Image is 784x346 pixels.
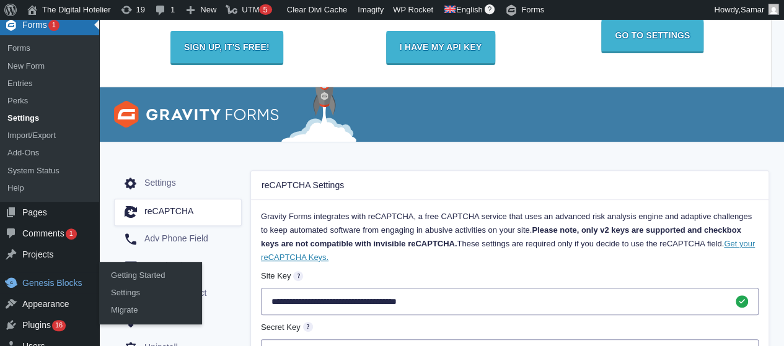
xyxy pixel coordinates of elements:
[741,5,764,14] span: Samar
[261,210,759,265] div: Gravity Forms integrates with reCAPTCHA, a free CAPTCHA service that uses an advanced risk analys...
[444,5,483,14] span: Showing content in: English
[114,101,279,128] img: Gravity Forms
[114,170,242,197] a: Settings
[261,225,741,248] strong: Please note, only v2 keys are supported and checkbox keys are not compatible with invisible reCAP...
[293,271,303,281] button: <strong>reCAPTCHA Site Key</strong>Enter your reCAPTCHA Site Key, if you do not have a key you ca...
[601,19,703,51] a: Go to Settings
[261,239,755,262] a: Get your reCAPTCHA Keys.
[386,31,496,63] a: I have my API key
[102,284,201,301] a: Settings
[261,271,291,280] label: Site Key
[303,322,313,332] button: <strong>reCAPTCHA Secret Key</strong>Enter your reCAPTCHA Secret Key, if you do not have a key yo...
[144,261,202,273] span: Google Sheets
[170,31,283,63] a: Sign up, It's FREE!
[251,171,769,199] legend: reCAPTCHA Settings
[55,321,63,329] span: 16
[114,226,242,253] a: Adv Phone Field
[102,267,201,284] a: Getting Started
[52,21,56,28] span: 1
[144,233,208,246] span: Adv Phone Field
[144,206,193,218] span: reCAPTCHA
[102,301,201,319] a: Migrate
[114,253,242,280] a: Google Sheets
[263,5,267,14] span: 5
[261,322,301,331] label: Secret Key
[69,230,73,237] span: 1
[144,178,176,190] span: Settings
[48,20,59,31] span: Update Available
[114,199,242,226] a: reCAPTCHA
[444,6,456,13] img: en.svg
